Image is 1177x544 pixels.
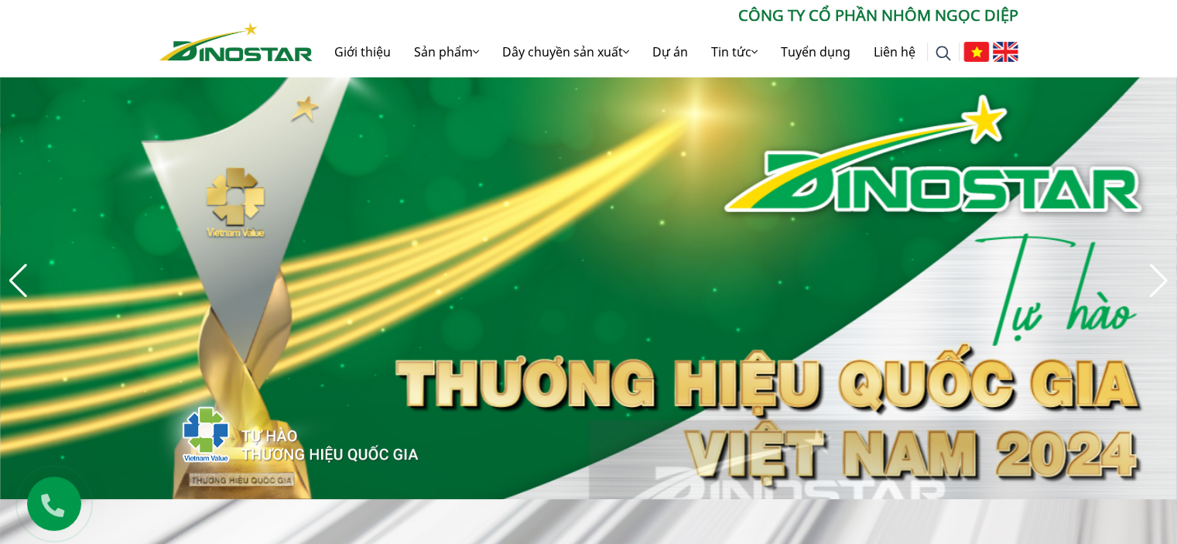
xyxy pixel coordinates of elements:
img: search [936,46,951,61]
img: Nhôm Dinostar [159,22,313,61]
p: CÔNG TY CỔ PHẦN NHÔM NGỌC DIỆP [313,4,1018,27]
a: Tuyển dụng [769,27,862,77]
div: Previous slide [8,264,29,298]
img: English [993,42,1018,62]
a: Nhôm Dinostar [159,19,313,60]
a: Tin tức [700,27,769,77]
img: Tiếng Việt [963,42,989,62]
a: Dự án [641,27,700,77]
a: Liên hệ [862,27,927,77]
div: Next slide [1148,264,1169,298]
img: thqg [136,378,421,484]
a: Giới thiệu [323,27,402,77]
a: Dây chuyền sản xuất [491,27,641,77]
a: Sản phẩm [402,27,491,77]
